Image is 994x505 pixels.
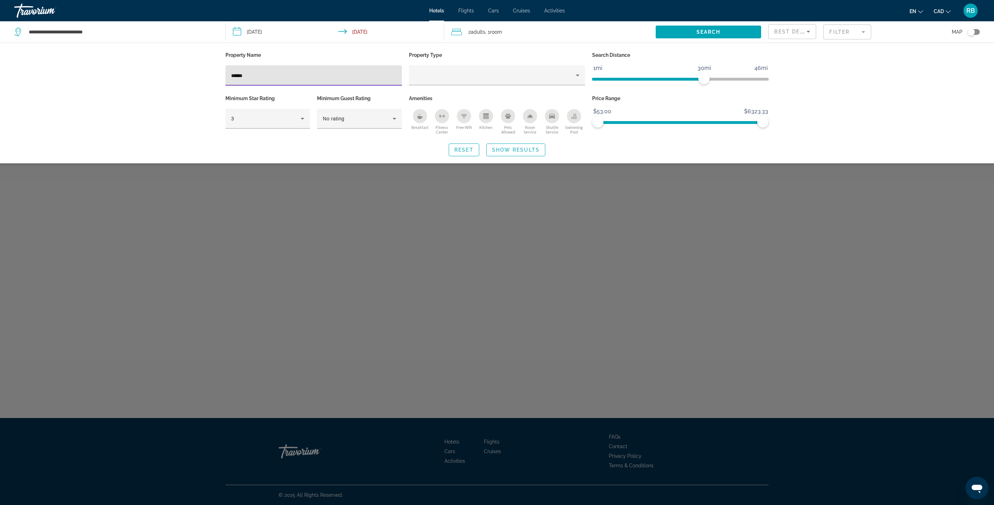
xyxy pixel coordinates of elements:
span: 3 [231,116,234,121]
span: Swimming Pool [563,125,585,134]
span: Breakfast [411,125,428,130]
button: Filter [823,24,871,40]
button: Change currency [934,6,951,16]
p: Minimum Star Rating [225,93,310,103]
span: Shuttle Service [541,125,563,134]
p: Amenities [409,93,585,103]
span: Reset [454,147,474,153]
span: Show Results [492,147,540,153]
a: Cars [488,8,499,13]
ngx-slider: ngx-slider [592,78,769,79]
span: $53.00 [592,106,612,117]
span: Adults [471,29,485,35]
span: Room Service [519,125,541,134]
button: Fitness Center [431,109,453,135]
span: Kitchen [479,125,492,130]
mat-select: Sort by [774,27,810,36]
button: Toggle map [962,29,980,35]
button: Breakfast [409,109,431,135]
span: CAD [934,9,944,14]
span: Free Wifi [456,125,472,130]
p: Search Distance [592,50,769,60]
span: 30mi [697,63,712,74]
span: ngx-slider [698,73,710,84]
span: ngx-slider [592,116,603,127]
mat-select: Property type [415,71,580,80]
span: Search [697,29,721,35]
span: $6323.33 [743,106,769,117]
p: Minimum Guest Rating [317,93,402,103]
div: Hotel Filters [222,50,772,136]
span: RB [966,7,975,14]
button: Shuttle Service [541,109,563,135]
span: Map [952,27,962,37]
p: Price Range [592,93,769,103]
ngx-slider: ngx-slider [592,121,769,123]
span: 2 [468,27,485,37]
button: Pets Allowed [497,109,519,135]
button: Reset [449,143,479,156]
p: Property Type [409,50,585,60]
button: Show Results [486,143,545,156]
a: Cruises [513,8,530,13]
span: 46mi [753,63,769,74]
span: ngx-slider-max [757,116,769,127]
span: , 1 [485,27,502,37]
span: No rating [323,116,344,121]
span: Pets Allowed [497,125,519,134]
button: Swimming Pool [563,109,585,135]
span: Room [490,29,502,35]
button: Check-in date: Oct 9, 2025 Check-out date: Oct 12, 2025 [226,21,444,43]
button: Free Wifi [453,109,475,135]
button: Kitchen [475,109,497,135]
button: Travelers: 2 adults, 0 children [444,21,656,43]
iframe: Button to launch messaging window [966,477,988,499]
button: Room Service [519,109,541,135]
button: Change language [910,6,923,16]
button: Search [656,26,761,38]
a: Travorium [14,1,85,20]
a: Flights [458,8,474,13]
span: Best Deals [774,29,811,34]
a: Hotels [429,8,444,13]
span: en [910,9,916,14]
p: Property Name [225,50,402,60]
button: User Menu [961,3,980,18]
span: 1mi [592,63,603,74]
span: Fitness Center [431,125,453,134]
a: Activities [544,8,565,13]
